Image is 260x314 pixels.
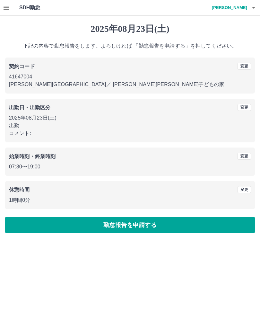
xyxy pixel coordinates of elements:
[5,217,255,233] button: 勤怠報告を申請する
[5,23,255,34] h1: 2025年08月23日(土)
[9,130,251,137] p: コメント:
[9,187,30,193] b: 休憩時間
[238,104,251,111] button: 変更
[9,163,251,171] p: 07:30 〜 19:00
[238,153,251,160] button: 変更
[238,63,251,70] button: 変更
[9,154,56,159] b: 始業時刻・終業時刻
[9,114,251,122] p: 2025年08月23日(土)
[9,64,35,69] b: 契約コード
[9,81,251,88] p: [PERSON_NAME][GEOGRAPHIC_DATA] ／ [PERSON_NAME][PERSON_NAME]子どもの家
[9,73,251,81] p: 41647004
[9,196,251,204] p: 1時間0分
[238,186,251,193] button: 変更
[5,42,255,50] p: 下記の内容で勤怠報告をします。よろしければ 「勤怠報告を申請する」を押してください。
[9,105,50,110] b: 出勤日・出勤区分
[9,122,251,130] p: 出勤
